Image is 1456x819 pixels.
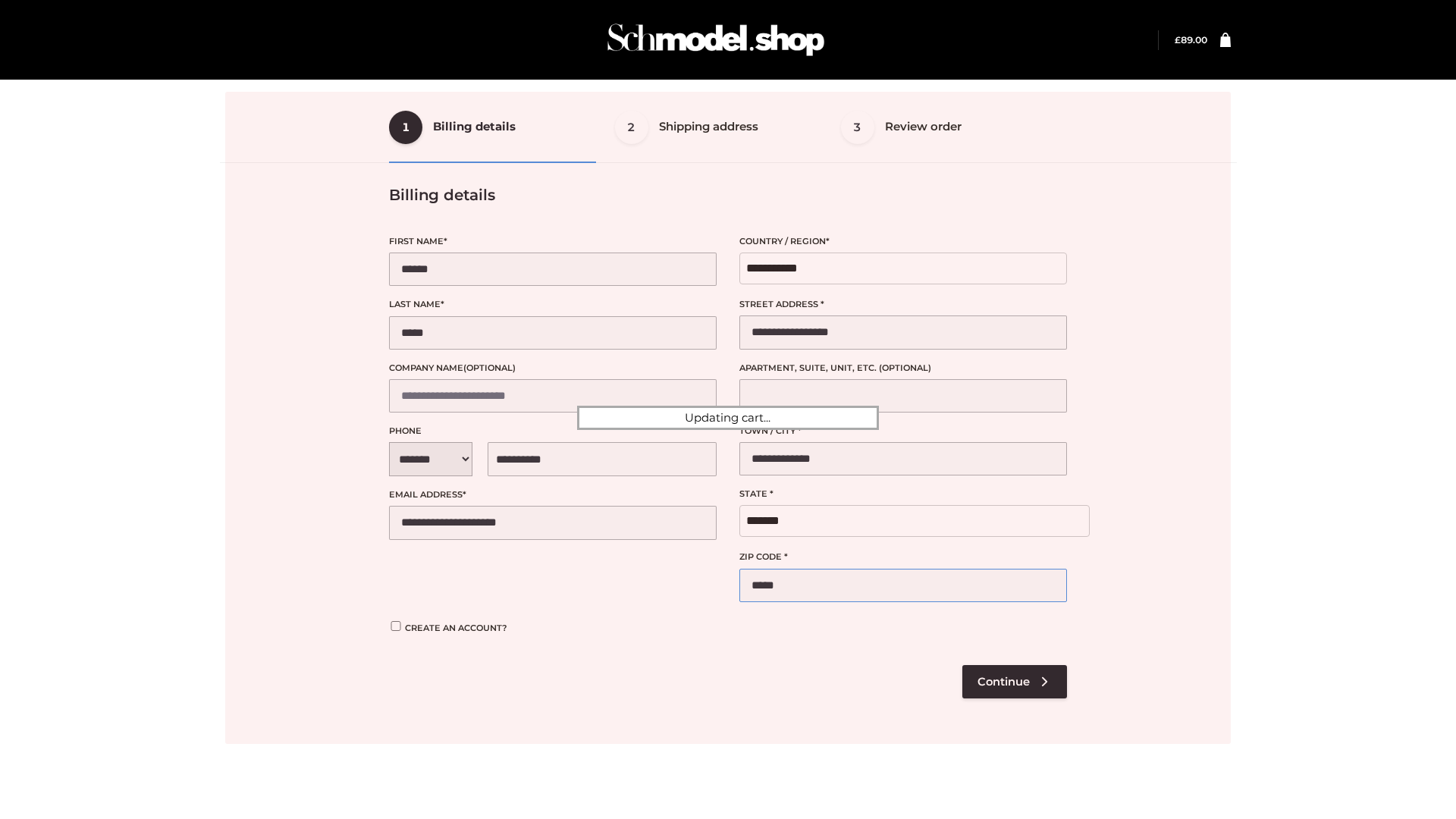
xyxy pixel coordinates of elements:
bdi: 89.00 [1175,34,1207,45]
div: Updating cart... [577,406,879,430]
a: £89.00 [1175,34,1207,45]
span: £ [1175,34,1181,45]
img: Schmodel Admin 964 [602,10,830,70]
